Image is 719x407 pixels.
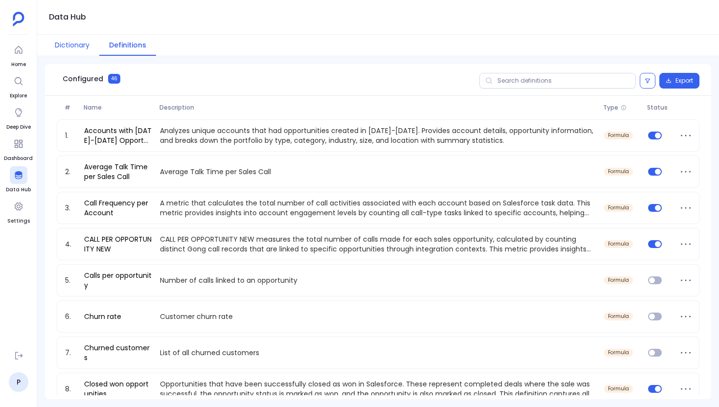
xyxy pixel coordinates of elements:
[156,167,600,177] p: Average Talk Time per Sales Call
[49,10,86,24] h1: Data Hub
[7,198,30,225] a: Settings
[156,348,600,358] p: List of all churned customers
[80,343,157,362] a: Churned customers
[10,72,27,100] a: Explore
[156,275,600,285] p: Number of calls linked to an opportunity
[608,386,629,392] span: formula
[156,234,600,254] p: CALL PER OPPORTUNITY NEW measures the total number of calls made for each sales opportunity, calc...
[479,73,636,89] input: Search definitions
[61,384,80,394] span: 8.
[61,348,80,358] span: 7.
[61,312,80,321] span: 6.
[45,35,99,56] button: Dictionary
[4,155,33,162] span: Dashboard
[108,74,120,84] span: 46
[99,35,156,56] button: Definitions
[6,186,31,194] span: Data Hub
[9,372,28,392] a: P
[80,312,125,321] a: Churn rate
[608,314,629,319] span: formula
[608,205,629,211] span: formula
[80,234,157,254] a: CALL PER OPPORTUNITY NEW
[63,74,103,84] span: Configured
[4,135,33,162] a: Dashboard
[156,379,600,399] p: Opportunities that have been successfully closed as won in Salesforce. These represent completed ...
[608,133,629,138] span: formula
[61,203,80,213] span: 3.
[156,198,600,218] p: A metric that calculates the total number of call activities associated with each account based o...
[603,104,618,112] span: Type
[675,77,693,85] span: Export
[6,166,31,194] a: Data Hub
[6,104,31,131] a: Deep Dive
[80,198,157,218] a: Call Frequency per Account
[80,104,156,112] span: Name
[61,239,80,249] span: 4.
[80,271,157,290] a: Calls per opportunity
[80,126,157,145] a: Accounts with [DATE]-[DATE] Opportunities
[10,92,27,100] span: Explore
[643,104,675,112] span: Status
[80,379,157,399] a: Closed won opportunities
[61,131,80,140] span: 1.
[10,61,27,68] span: Home
[7,217,30,225] span: Settings
[156,126,600,145] p: Analyzes unique accounts that had opportunities created in [DATE]-[DATE]. Provides account detail...
[61,167,80,177] span: 2.
[156,104,599,112] span: Description
[608,350,629,356] span: formula
[6,123,31,131] span: Deep Dive
[61,275,80,285] span: 5.
[61,104,80,112] span: #
[659,73,699,89] button: Export
[13,12,24,26] img: petavue logo
[10,41,27,68] a: Home
[156,312,600,321] p: Customer churn rate
[608,241,629,247] span: formula
[608,169,629,175] span: formula
[80,162,157,181] a: Average Talk Time per Sales Call
[608,277,629,283] span: formula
